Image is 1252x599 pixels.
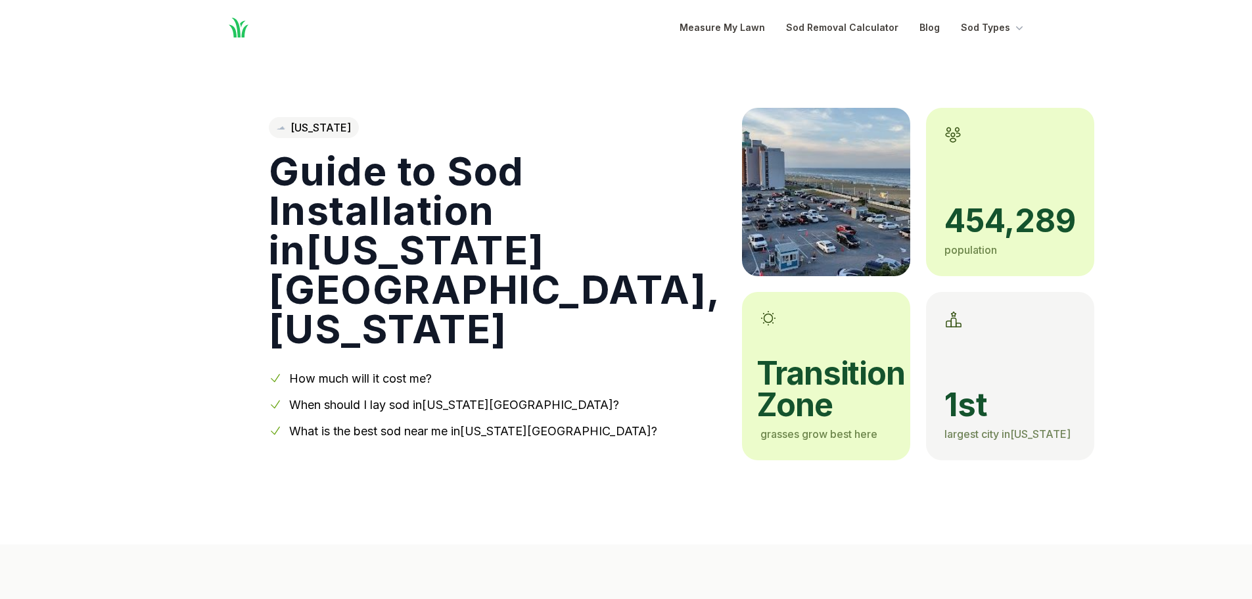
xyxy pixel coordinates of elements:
a: When should I lay sod in[US_STATE][GEOGRAPHIC_DATA]? [289,398,619,412]
a: Measure My Lawn [680,20,765,36]
img: Virginia state outline [277,126,285,130]
a: [US_STATE] [269,117,359,138]
span: 1st [944,389,1076,421]
h1: Guide to Sod Installation in [US_STATE][GEOGRAPHIC_DATA] , [US_STATE] [269,151,721,348]
span: grasses grow best here [760,427,877,441]
span: largest city in [US_STATE] [944,427,1071,441]
a: What is the best sod near me in[US_STATE][GEOGRAPHIC_DATA]? [289,424,657,438]
a: Blog [919,20,940,36]
a: Sod Removal Calculator [786,20,898,36]
img: A picture of Virginia Beach [742,108,910,276]
span: population [944,243,997,256]
span: 454,289 [944,205,1076,237]
a: How much will it cost me? [289,371,432,385]
button: Sod Types [961,20,1026,36]
span: transition zone [756,358,892,421]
